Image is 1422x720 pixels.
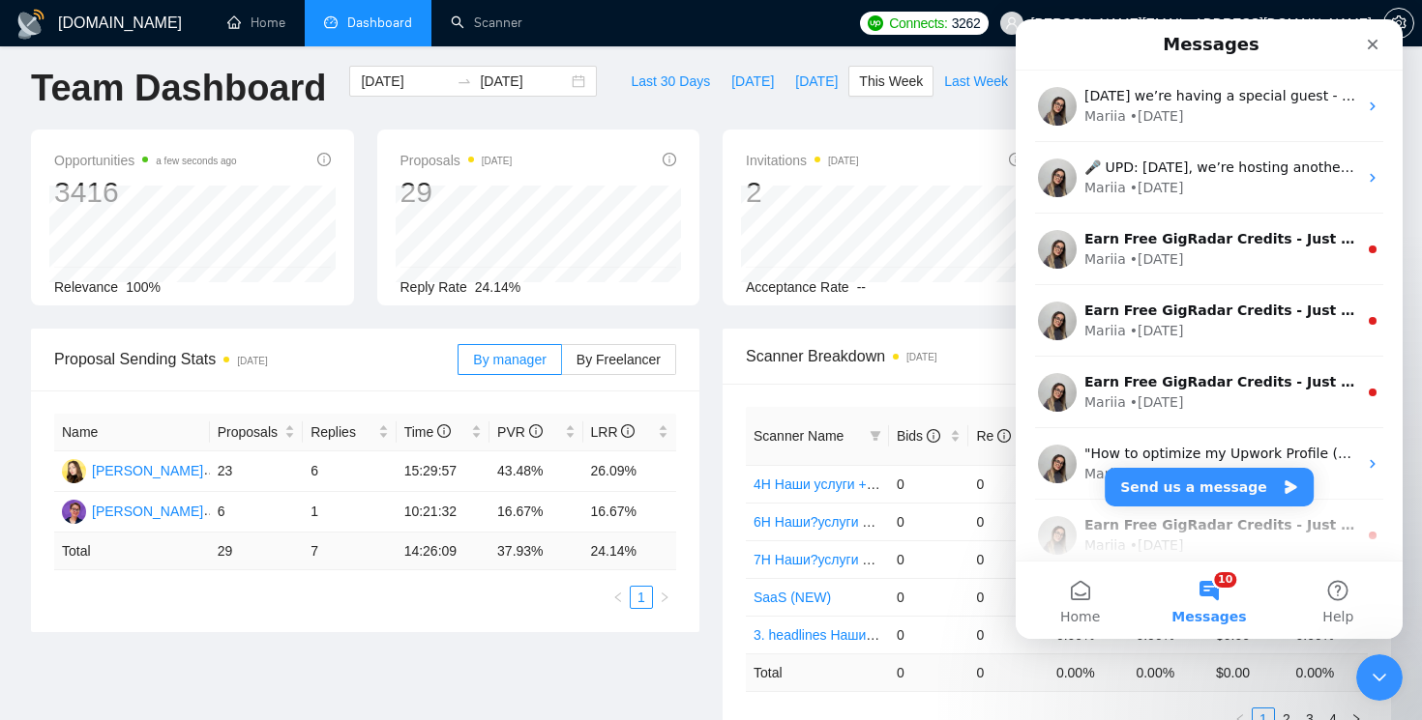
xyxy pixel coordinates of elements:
span: info-circle [621,424,635,438]
a: searchScanner [451,14,522,31]
span: info-circle [317,153,331,166]
td: 0 [968,653,1049,691]
span: Re [976,428,1011,444]
span: -- [857,279,866,295]
th: Name [54,414,210,451]
td: 14:26:09 [397,533,489,570]
div: [PERSON_NAME] [92,460,203,481]
a: NV[PERSON_NAME] [62,503,203,518]
h1: Team Dashboard [31,66,326,111]
button: [DATE] [721,66,785,97]
span: 24.14% [475,279,520,295]
td: 0 [968,465,1049,503]
span: info-circle [997,429,1011,443]
span: Proposals [218,421,281,443]
span: By Freelancer [577,352,661,367]
li: Previous Page [607,586,630,609]
span: Proposal Sending Stats [54,347,458,371]
img: NV [62,500,86,524]
td: 0 [889,540,969,578]
div: [PERSON_NAME] [92,501,203,522]
span: info-circle [1009,153,1022,166]
button: right [653,586,676,609]
span: swap-right [457,73,472,89]
td: 6 [303,451,396,492]
td: Total [746,653,889,691]
span: info-circle [437,424,451,438]
span: [DATE] [731,71,774,92]
td: 37.93 % [489,533,582,570]
a: 4H Наши услуги + не совсем наша ЦА (минус наша ЦА) [754,476,1105,492]
img: VM [62,459,86,483]
li: Next Page [653,586,676,609]
td: 0 [889,616,969,653]
td: 0 [968,616,1049,653]
td: 7 [303,533,396,570]
td: 23 [210,451,303,492]
td: 16.67% [489,492,582,533]
a: 1 [631,587,652,608]
span: info-circle [529,424,543,438]
span: By manager [473,352,546,367]
li: 1 [630,586,653,609]
td: 15:29:57 [397,451,489,492]
button: This Week [848,66,933,97]
td: 0 [889,653,969,691]
td: 0.00 % [1128,653,1208,691]
span: dashboard [324,15,338,29]
span: Time [404,424,451,440]
th: Proposals [210,414,303,451]
th: Replies [303,414,396,451]
span: Dashboard [347,14,412,31]
span: Replies [311,421,373,443]
td: 1 [303,492,396,533]
a: VM[PERSON_NAME] [62,462,203,477]
iframe: Intercom live chat [1016,19,1403,639]
span: LRR [591,424,636,440]
td: 0 [889,578,969,616]
td: 0.00 % [1288,653,1368,691]
span: Last 30 Days [631,71,710,92]
span: Proposals [400,149,513,172]
input: End date [480,71,568,92]
span: to [457,73,472,89]
td: 0 [968,503,1049,540]
td: 0.00 % [1049,653,1129,691]
a: SaaS (NEW) [754,590,831,605]
img: logo [15,9,46,40]
div: 3416 [54,174,237,211]
button: Last 30 Days [620,66,721,97]
td: 0 [889,503,969,540]
a: homeHome [227,14,285,31]
button: Last Week [933,66,1019,97]
td: 24.14 % [583,533,677,570]
td: 6 [210,492,303,533]
td: 0 [968,578,1049,616]
span: right [659,591,670,603]
td: Total [54,533,210,570]
td: 16.67% [583,492,677,533]
a: setting [1383,15,1414,31]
